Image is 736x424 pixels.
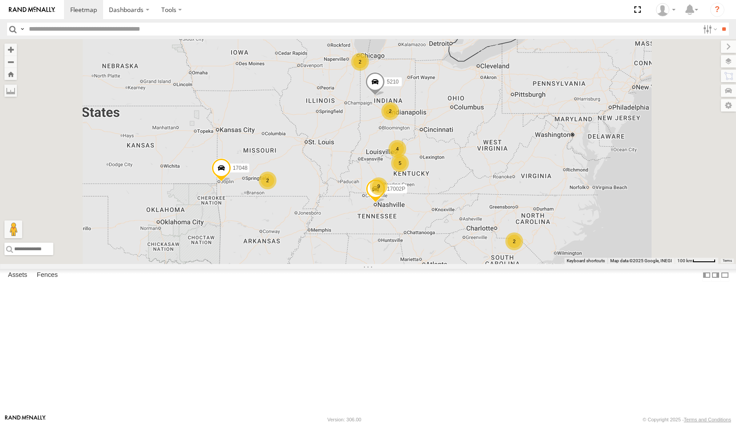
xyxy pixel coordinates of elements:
[9,7,55,13] img: rand-logo.svg
[4,44,17,56] button: Zoom in
[610,258,672,263] span: Map data ©2025 Google, INEGI
[4,84,17,97] label: Measure
[684,417,731,422] a: Terms and Conditions
[643,417,731,422] div: © Copyright 2025 -
[710,3,724,17] i: ?
[4,269,32,281] label: Assets
[711,269,720,282] label: Dock Summary Table to the Right
[381,102,399,120] div: 2
[4,56,17,68] button: Zoom out
[388,140,406,158] div: 4
[328,417,361,422] div: Version: 306.00
[677,258,692,263] span: 100 km
[675,258,718,264] button: Map Scale: 100 km per 48 pixels
[4,68,17,80] button: Zoom Home
[700,23,719,36] label: Search Filter Options
[351,53,369,71] div: 2
[505,232,523,250] div: 2
[233,165,248,171] span: 17048
[702,269,711,282] label: Dock Summary Table to the Left
[259,172,276,189] div: 2
[723,259,732,263] a: Terms (opens in new tab)
[391,154,409,172] div: 5
[5,415,46,424] a: Visit our Website
[4,220,22,238] button: Drag Pegman onto the map to open Street View
[721,99,736,112] label: Map Settings
[720,269,729,282] label: Hide Summary Table
[387,79,399,85] span: 5210
[387,186,405,192] span: 17002P
[32,269,62,281] label: Fences
[567,258,605,264] button: Keyboard shortcuts
[19,23,26,36] label: Search Query
[653,3,679,16] div: Paul Withrow
[370,177,388,195] div: 9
